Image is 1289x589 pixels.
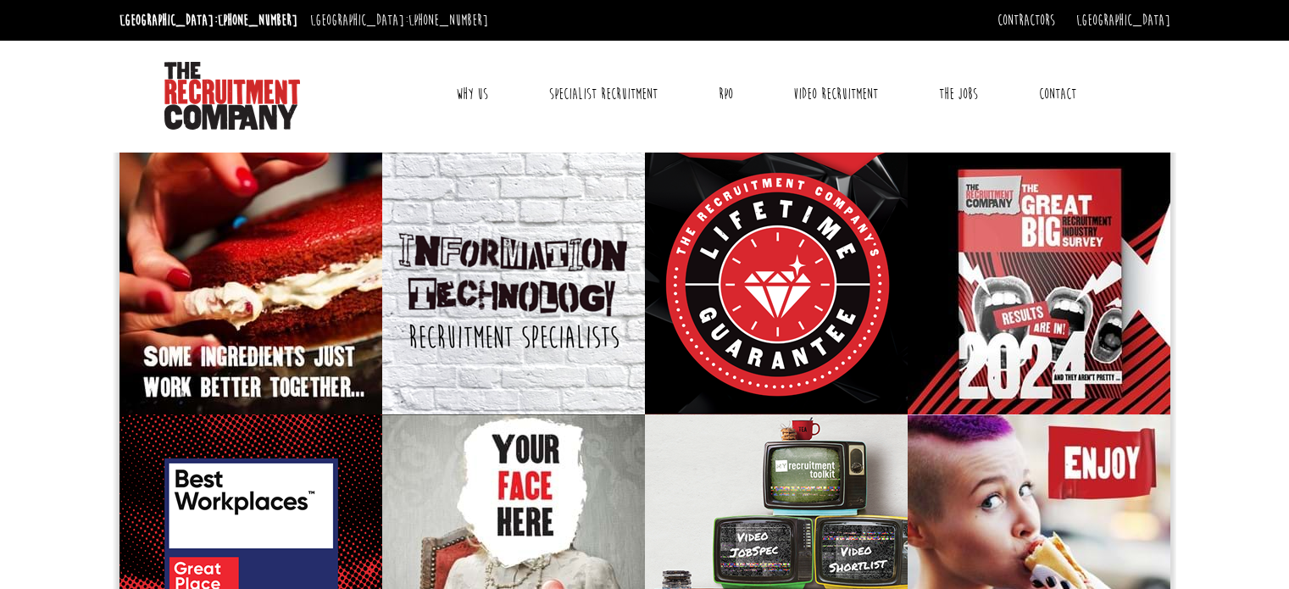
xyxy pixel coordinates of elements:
a: [PHONE_NUMBER] [408,11,488,30]
img: The Recruitment Company [164,62,300,130]
a: The Jobs [926,73,991,115]
a: Specialist Recruitment [536,73,670,115]
a: RPO [706,73,746,115]
li: [GEOGRAPHIC_DATA]: [306,7,492,34]
a: [PHONE_NUMBER] [218,11,297,30]
a: [GEOGRAPHIC_DATA] [1076,11,1170,30]
li: [GEOGRAPHIC_DATA]: [115,7,302,34]
a: Video Recruitment [781,73,891,115]
a: Contact [1026,73,1089,115]
a: Contractors [997,11,1055,30]
a: Why Us [443,73,501,115]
